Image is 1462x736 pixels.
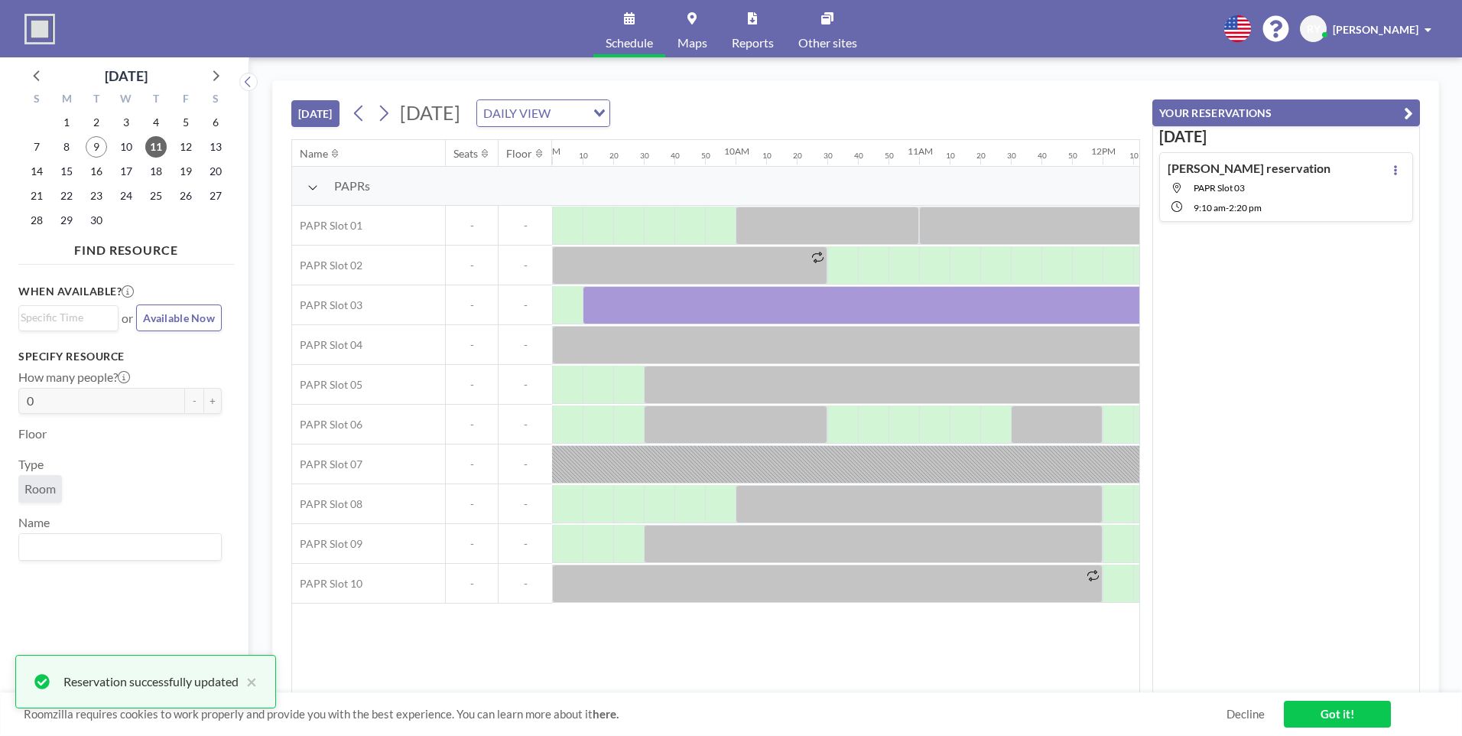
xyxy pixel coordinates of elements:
span: Monday, September 22, 2025 [56,185,77,207]
span: Monday, September 29, 2025 [56,210,77,231]
span: - [499,219,552,233]
span: - [446,537,498,551]
span: Schedule [606,37,653,49]
span: Saturday, September 20, 2025 [205,161,226,182]
span: PAPR Slot 07 [292,458,362,471]
span: Monday, September 1, 2025 [56,112,77,133]
span: Monday, September 8, 2025 [56,136,77,158]
span: - [446,418,498,432]
span: - [499,338,552,352]
a: Got it! [1284,701,1391,728]
div: [DATE] [105,65,148,86]
button: YOUR RESERVATIONS [1152,99,1420,126]
div: Search for option [19,534,221,560]
button: + [203,388,222,414]
a: Decline [1226,707,1265,721]
span: Sunday, September 28, 2025 [26,210,47,231]
div: 20 [609,151,619,161]
span: Sunday, September 21, 2025 [26,185,47,207]
span: Thursday, September 25, 2025 [145,185,167,207]
div: 11AM [908,145,933,157]
span: Other sites [798,37,857,49]
div: 50 [701,151,710,161]
div: Search for option [477,100,609,126]
div: 20 [976,151,986,161]
span: - [446,378,498,392]
div: 20 [793,151,802,161]
span: Tuesday, September 30, 2025 [86,210,107,231]
div: T [141,90,171,110]
span: DAILY VIEW [480,103,554,123]
img: organization-logo [24,14,55,44]
span: 2:20 PM [1229,202,1262,213]
div: S [200,90,230,110]
span: - [499,378,552,392]
span: Sunday, September 7, 2025 [26,136,47,158]
span: - [499,298,552,312]
div: 10 [579,151,588,161]
span: - [446,259,498,272]
span: - [499,497,552,511]
span: Wednesday, September 24, 2025 [115,185,137,207]
div: 50 [885,151,894,161]
span: Tuesday, September 9, 2025 [86,136,107,158]
span: Thursday, September 4, 2025 [145,112,167,133]
div: F [171,90,200,110]
h3: Specify resource [18,350,222,363]
div: Seats [453,147,478,161]
button: - [185,388,203,414]
span: 9:10 AM [1194,202,1226,213]
span: PAPR Slot 10 [292,577,362,591]
div: 50 [1068,151,1077,161]
button: [DATE] [291,100,340,127]
span: PAPR Slot 03 [292,298,362,312]
span: [PERSON_NAME] [1333,23,1418,36]
span: PAPR Slot 01 [292,219,362,233]
div: Floor [506,147,532,161]
span: Friday, September 19, 2025 [175,161,197,182]
span: Monday, September 15, 2025 [56,161,77,182]
span: - [446,577,498,591]
div: S [22,90,52,110]
a: here. [593,707,619,721]
span: - [499,537,552,551]
label: How many people? [18,370,130,385]
label: Type [18,457,44,472]
div: 10 [762,151,772,161]
span: Saturday, September 27, 2025 [205,185,226,207]
span: - [499,418,552,432]
span: PAPR Slot 06 [292,418,362,432]
span: PAPR Slot 02 [292,259,362,272]
span: Tuesday, September 2, 2025 [86,112,107,133]
span: Friday, September 26, 2025 [175,185,197,207]
div: 12PM [1091,145,1116,157]
span: Roomzilla requires cookies to work properly and provide you with the best experience. You can lea... [24,707,1226,721]
h3: [DATE] [1159,127,1413,146]
div: 10AM [724,145,749,157]
label: Floor [18,426,47,441]
span: - [499,259,552,272]
div: 40 [671,151,680,161]
span: Saturday, September 13, 2025 [205,136,226,158]
span: Friday, September 5, 2025 [175,112,197,133]
span: - [446,298,498,312]
span: Wednesday, September 3, 2025 [115,112,137,133]
span: - [446,497,498,511]
span: Thursday, September 18, 2025 [145,161,167,182]
input: Search for option [21,309,109,326]
div: Name [300,147,328,161]
span: Thursday, September 11, 2025 [145,136,167,158]
button: close [239,672,257,691]
div: 30 [1007,151,1016,161]
input: Search for option [555,103,584,123]
span: PAPR Slot 03 [1194,182,1245,194]
span: Tuesday, September 23, 2025 [86,185,107,207]
div: 40 [1038,151,1047,161]
span: - [1226,202,1229,213]
span: Available Now [143,311,215,324]
span: - [499,458,552,471]
span: - [446,219,498,233]
div: W [112,90,141,110]
span: PAPR Slot 04 [292,338,362,352]
span: Sunday, September 14, 2025 [26,161,47,182]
